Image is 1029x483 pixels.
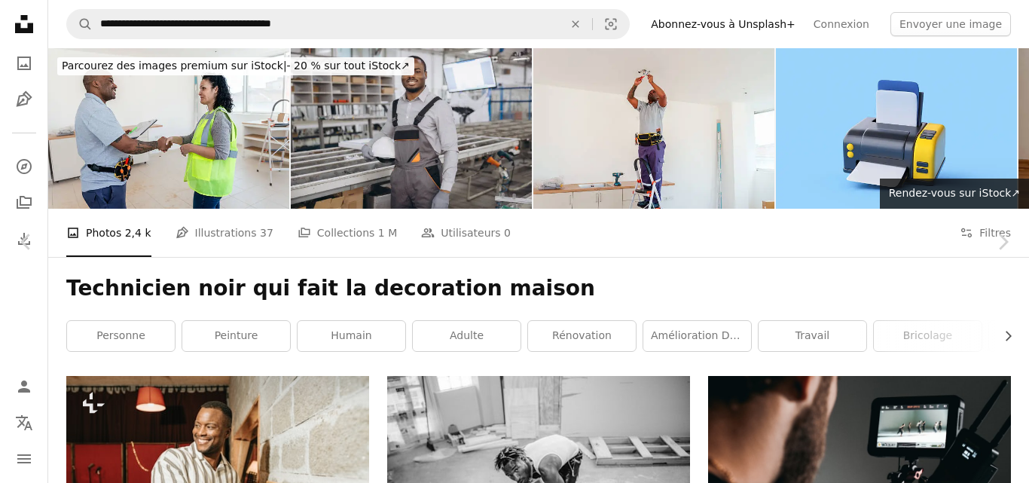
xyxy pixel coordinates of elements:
[643,321,751,351] a: Amélioration de l’habitat
[298,321,405,351] a: humain
[960,209,1011,257] button: Filtres
[9,48,39,78] a: Photos
[642,12,805,36] a: Abonnez-vous à Unsplash+
[421,209,511,257] a: Utilisateurs 0
[176,209,273,257] a: Illustrations 37
[48,48,423,84] a: Parcourez des images premium sur iStock|- 20 % sur tout iStock↗
[994,321,1011,351] button: faire défiler la liste vers la droite
[66,275,1011,302] h1: Technicien noir qui fait la decoration maison
[378,225,397,241] span: 1 M
[9,408,39,438] button: Langue
[260,225,273,241] span: 37
[593,10,629,38] button: Recherche de visuels
[66,9,630,39] form: Rechercher des visuels sur tout le site
[889,187,1020,199] span: Rendez-vous sur iStock ↗
[805,12,878,36] a: Connexion
[291,48,532,209] img: Ouvrier d’usine afro-américain souriant tenant un casque de sécurité blanc dans la chaîne de prod...
[67,10,93,38] button: Rechercher sur Unsplash
[533,48,774,209] img: Électricien noir travaillant sur le câblage du plafond
[976,170,1029,314] a: Suivant
[528,321,636,351] a: rénovation
[413,321,521,351] a: adulte
[759,321,866,351] a: travail
[874,321,982,351] a: bricolage
[48,48,289,209] img: Des ouvriers de la construction examinent les plans de rénovation à l’intérieur d’une nouvelle cu...
[9,444,39,474] button: Menu
[9,151,39,182] a: Explorer
[298,209,397,257] a: Collections 1 M
[9,84,39,115] a: Illustrations
[890,12,1011,36] button: Envoyer une image
[880,179,1029,209] a: Rendez-vous sur iStock↗
[504,225,511,241] span: 0
[559,10,592,38] button: Effacer
[62,60,287,72] span: Parcourez des images premium sur iStock |
[182,321,290,351] a: peinture
[62,60,410,72] span: - 20 % sur tout iStock ↗
[776,48,1017,209] img: Rendu 3D de l’imprimante avec des feuilles de papier sur fond bleu.
[67,321,175,351] a: personne
[9,371,39,402] a: Connexion / S’inscrire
